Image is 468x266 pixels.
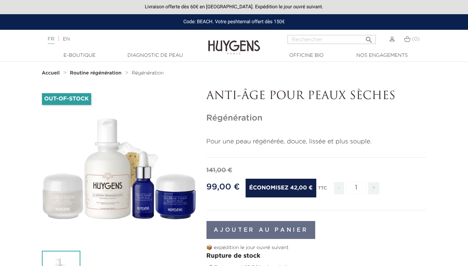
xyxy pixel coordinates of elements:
[206,90,426,103] p: ANTI-ÂGE POUR PEAUX SÈCHES
[412,37,420,42] span: (0)
[121,52,190,59] a: Diagnostic de peau
[70,70,123,76] a: Routine régénération
[132,71,164,76] span: Régénération
[206,244,426,251] p: 📦 expédition le jour ouvré suivant
[206,137,426,147] p: Pour une peau régénérée, douce, lissée et plus souple.
[318,181,327,199] div: TTC
[208,29,260,56] img: Huygens
[206,253,261,259] span: Rupture de stock
[42,93,91,105] li: Out-of-Stock
[206,113,426,123] h1: Régénération
[365,34,373,42] i: 
[132,70,164,76] a: Régénération
[70,71,122,76] strong: Routine régénération
[206,221,316,239] button: Ajouter au panier
[346,182,367,194] input: Quantité
[45,52,114,59] a: E-Boutique
[63,37,70,42] a: EN
[42,71,60,76] strong: Accueil
[206,183,240,191] span: 99,00 €
[288,35,376,44] input: Rechercher
[44,35,190,43] div: |
[206,167,232,174] span: 141,00 €
[347,52,417,59] a: Nos engagements
[334,182,344,194] span: -
[246,179,316,197] span: Économisez 42,00 €
[368,182,379,194] span: +
[48,37,54,44] a: FR
[272,52,341,59] a: Officine Bio
[363,33,375,42] button: 
[42,70,61,76] a: Accueil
